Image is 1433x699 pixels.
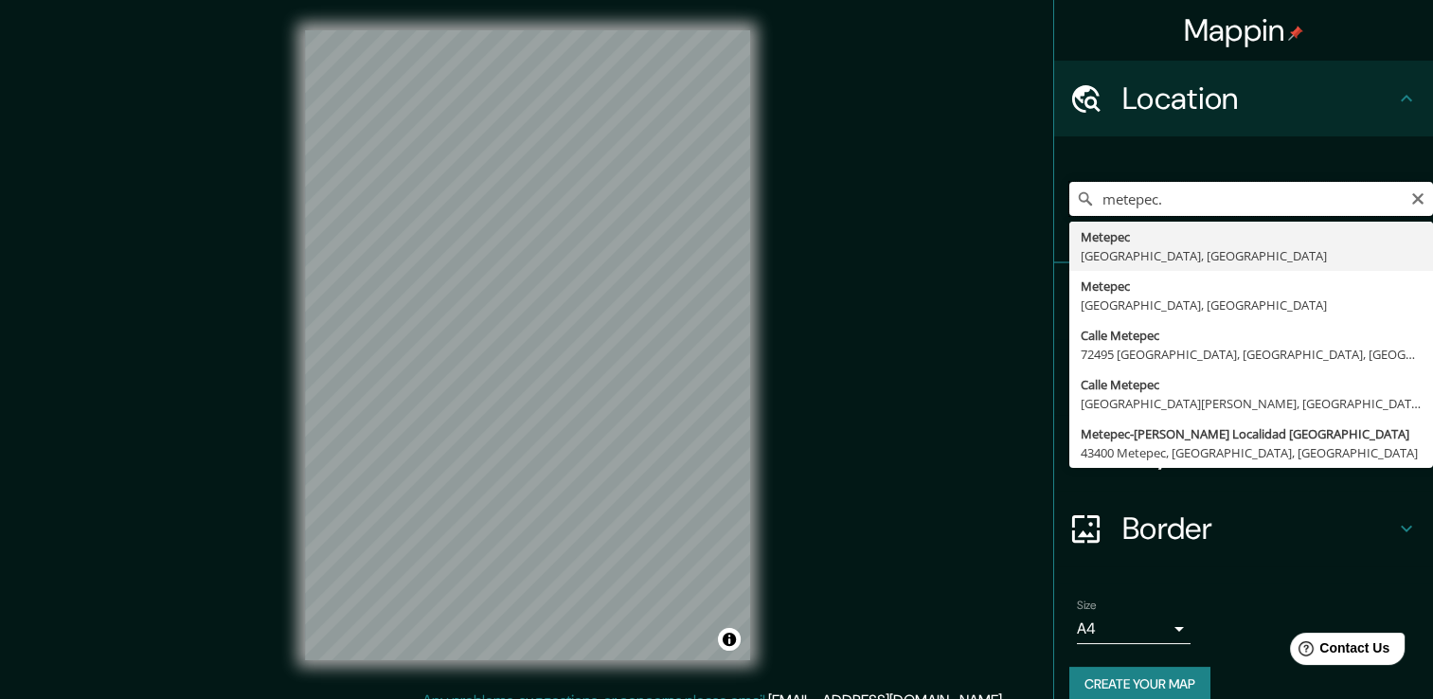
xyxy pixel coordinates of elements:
div: Location [1054,61,1433,136]
div: Border [1054,491,1433,566]
button: Toggle attribution [718,628,741,651]
h4: Location [1122,80,1395,117]
button: Clear [1410,188,1425,206]
div: Layout [1054,415,1433,491]
img: pin-icon.png [1288,26,1303,41]
canvas: Map [305,30,750,660]
label: Size [1077,598,1097,614]
input: Pick your city or area [1069,182,1433,216]
div: Calle Metepec [1081,326,1422,345]
h4: Border [1122,510,1395,547]
div: Style [1054,339,1433,415]
div: 72495 [GEOGRAPHIC_DATA], [GEOGRAPHIC_DATA], [GEOGRAPHIC_DATA] [1081,345,1422,364]
div: Metepec-[PERSON_NAME] Localidad [GEOGRAPHIC_DATA] [1081,424,1422,443]
div: Pins [1054,263,1433,339]
div: Metepec [1081,277,1422,296]
div: A4 [1077,614,1191,644]
div: [GEOGRAPHIC_DATA][PERSON_NAME], [GEOGRAPHIC_DATA], [GEOGRAPHIC_DATA] [1081,394,1422,413]
iframe: Help widget launcher [1264,625,1412,678]
h4: Mappin [1184,11,1304,49]
div: 43400 Metepec, [GEOGRAPHIC_DATA], [GEOGRAPHIC_DATA] [1081,443,1422,462]
div: [GEOGRAPHIC_DATA], [GEOGRAPHIC_DATA] [1081,246,1422,265]
div: Metepec [1081,227,1422,246]
h4: Layout [1122,434,1395,472]
div: [GEOGRAPHIC_DATA], [GEOGRAPHIC_DATA] [1081,296,1422,314]
div: Calle Metepec [1081,375,1422,394]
